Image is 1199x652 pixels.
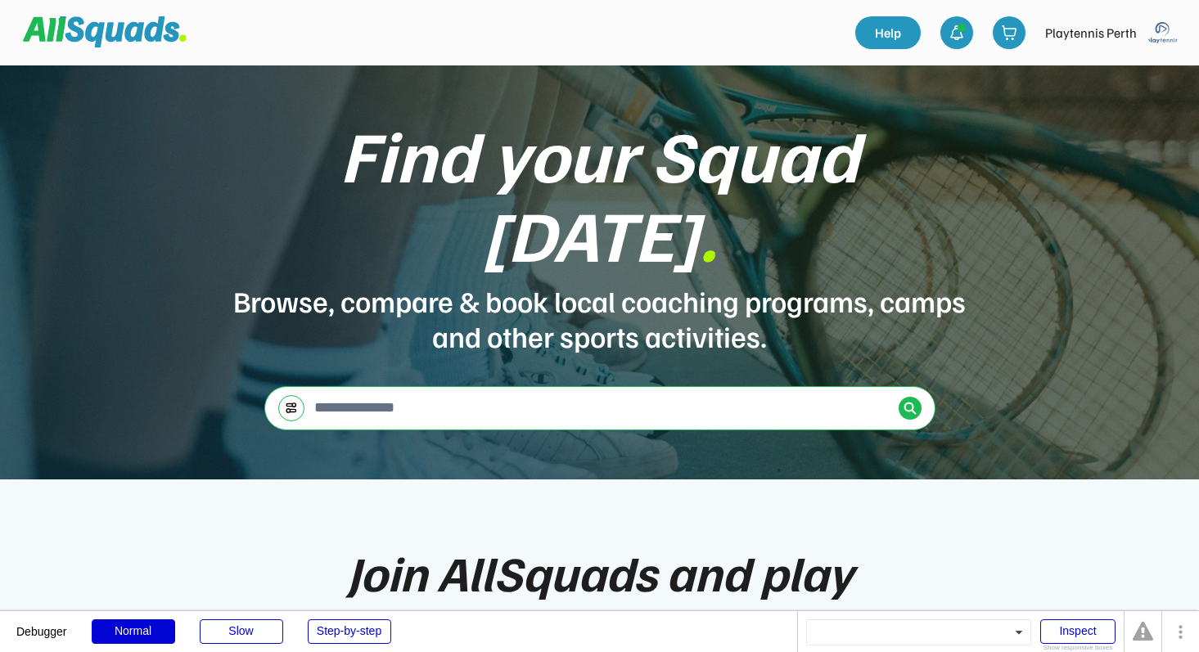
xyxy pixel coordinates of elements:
div: Normal [92,619,175,644]
div: Slow [200,619,283,644]
img: bell-03%20%281%29.svg [949,25,965,41]
div: Show responsive boxes [1040,645,1116,651]
img: shopping-cart-01%20%281%29.svg [1001,25,1017,41]
div: Join AllSquads and play [347,545,853,599]
div: Find your Squad [DATE] [232,115,968,273]
div: Step-by-step [308,619,391,644]
img: Squad%20Logo.svg [23,16,187,47]
img: settings-03.svg [285,402,298,414]
font: . [699,188,717,278]
div: Debugger [16,611,67,637]
div: Playtennis Perth [1045,23,1137,43]
img: Icon%20%2838%29.svg [904,402,917,415]
a: Help [855,16,921,49]
img: playtennis%20blue%20logo%201.png [1147,16,1179,49]
div: Inspect [1040,619,1116,644]
div: Browse, compare & book local coaching programs, camps and other sports activities. [232,283,968,353]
